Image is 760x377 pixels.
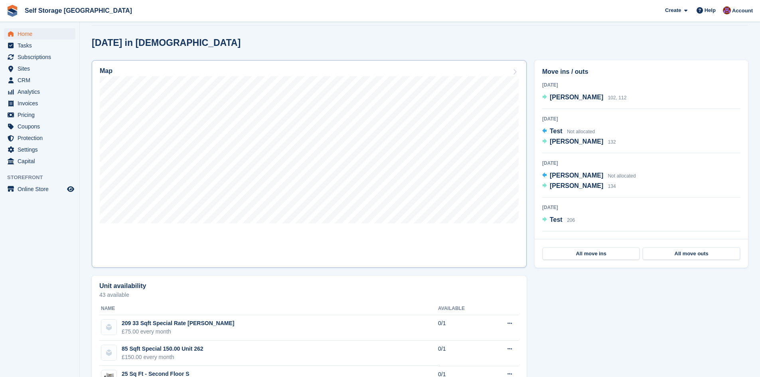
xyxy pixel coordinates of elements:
div: [DATE] [542,238,740,245]
div: £150.00 every month [122,353,203,361]
span: Protection [18,132,65,144]
div: £75.00 every month [122,328,234,336]
a: menu [4,132,75,144]
span: Coupons [18,121,65,132]
a: [PERSON_NAME] 134 [542,181,616,191]
span: Not allocated [608,173,636,179]
a: All move outs [643,247,740,260]
h2: [DATE] in [DEMOGRAPHIC_DATA] [92,38,241,48]
span: [PERSON_NAME] [550,94,603,101]
span: Pricing [18,109,65,120]
div: [DATE] [542,81,740,89]
span: Help [705,6,716,14]
a: [PERSON_NAME] Not allocated [542,171,636,181]
a: menu [4,109,75,120]
img: blank-unit-type-icon-ffbac7b88ba66c5e286b0e438baccc4b9c83835d4c34f86887a83fc20ec27e7b.svg [101,320,116,335]
span: 206 [567,217,575,223]
span: Account [732,7,753,15]
a: menu [4,28,75,39]
a: menu [4,184,75,195]
a: Test Not allocated [542,126,595,137]
a: menu [4,51,75,63]
th: Available [438,302,488,315]
span: Test [550,128,563,134]
span: Create [665,6,681,14]
div: [DATE] [542,204,740,211]
a: menu [4,156,75,167]
span: CRM [18,75,65,86]
span: Home [18,28,65,39]
span: Tasks [18,40,65,51]
span: Not allocated [567,129,595,134]
a: Test 206 [542,215,575,225]
span: Test [550,216,563,223]
img: blank-unit-type-icon-ffbac7b88ba66c5e286b0e438baccc4b9c83835d4c34f86887a83fc20ec27e7b.svg [101,345,116,360]
p: 43 available [99,292,519,298]
span: 134 [608,184,616,189]
a: Preview store [66,184,75,194]
span: [PERSON_NAME] [550,182,603,189]
a: menu [4,63,75,74]
td: 0/1 [438,341,488,366]
span: Sites [18,63,65,74]
span: 132 [608,139,616,145]
a: menu [4,98,75,109]
a: Self Storage [GEOGRAPHIC_DATA] [22,4,135,17]
span: Invoices [18,98,65,109]
div: 209 33 Sqft Special Rate [PERSON_NAME] [122,319,234,328]
img: Self Storage Assistant [723,6,731,14]
a: [PERSON_NAME] 102, 112 [542,93,626,103]
a: menu [4,86,75,97]
a: All move ins [543,247,640,260]
span: Online Store [18,184,65,195]
div: 85 Sqft Special 150.00 Unit 262 [122,345,203,353]
span: [PERSON_NAME] [550,172,603,179]
a: menu [4,121,75,132]
a: menu [4,40,75,51]
span: Storefront [7,174,79,182]
img: stora-icon-8386f47178a22dfd0bd8f6a31ec36ba5ce8667c1dd55bd0f319d3a0aa187defe.svg [6,5,18,17]
div: [DATE] [542,115,740,122]
h2: Unit availability [99,282,146,290]
span: [PERSON_NAME] [550,138,603,145]
span: Analytics [18,86,65,97]
span: Subscriptions [18,51,65,63]
th: Name [99,302,438,315]
div: [DATE] [542,160,740,167]
span: 102, 112 [608,95,627,101]
span: Settings [18,144,65,155]
a: [PERSON_NAME] 132 [542,137,616,147]
h2: Move ins / outs [542,67,740,77]
td: 0/1 [438,315,488,341]
a: menu [4,144,75,155]
a: Map [92,60,527,268]
span: Capital [18,156,65,167]
a: menu [4,75,75,86]
h2: Map [100,67,113,75]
